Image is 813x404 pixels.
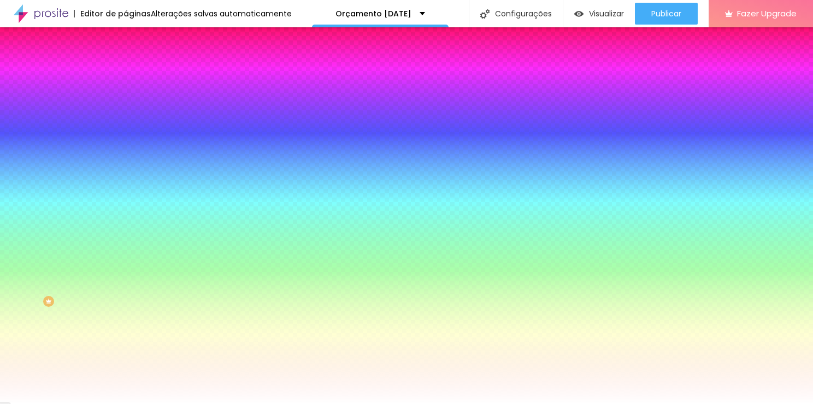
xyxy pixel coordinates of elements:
[335,10,411,17] p: Orçamento [DATE]
[737,9,797,18] span: Fazer Upgrade
[589,9,624,18] span: Visualizar
[574,9,584,19] img: view-1.svg
[651,9,681,18] span: Publicar
[74,10,151,17] div: Editor de páginas
[151,10,292,17] div: Alterações salvas automaticamente
[480,9,490,19] img: Icone
[635,3,698,25] button: Publicar
[563,3,635,25] button: Visualizar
